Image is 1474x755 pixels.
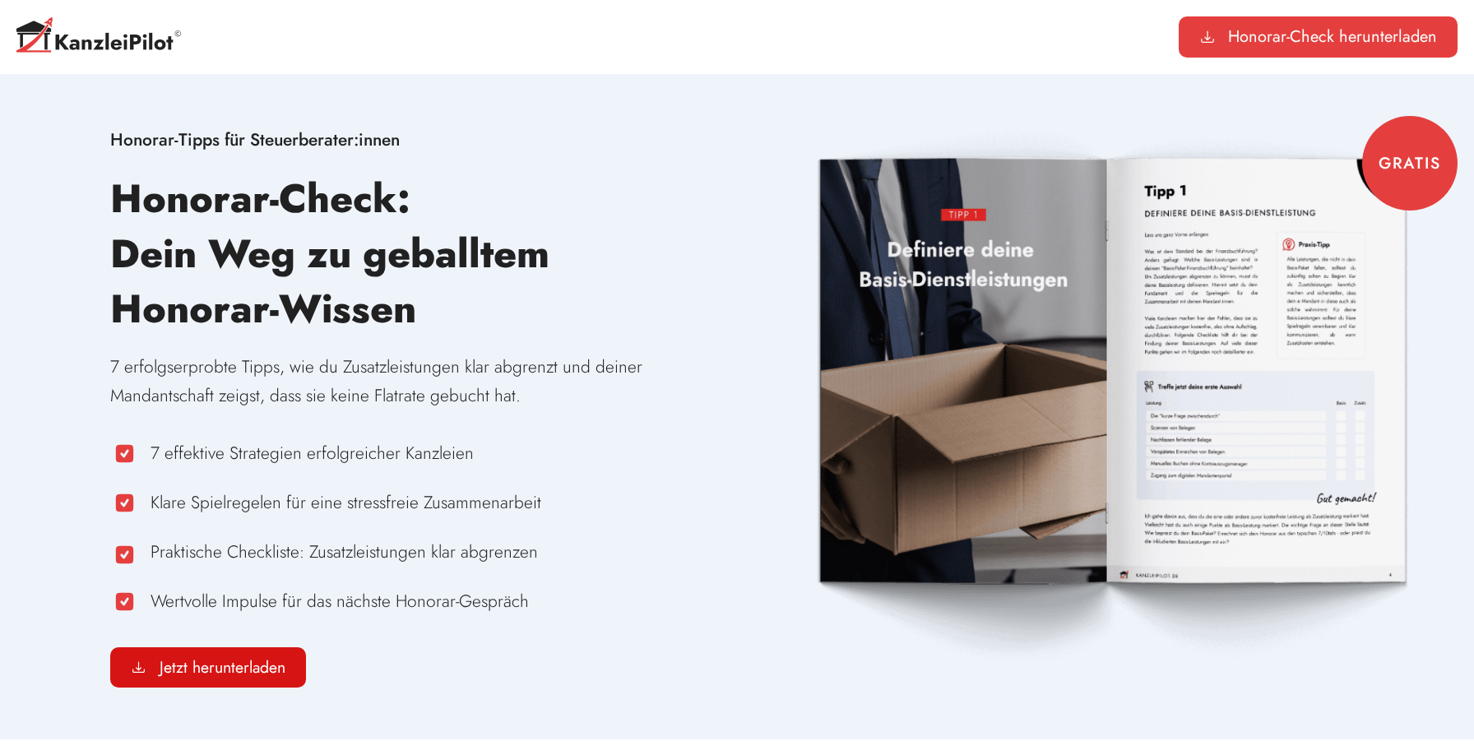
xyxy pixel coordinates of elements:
p: 7 erfolgserprobte Tipps, wie du Zusatzleistungen klar abgrenzt und deiner Mandantschaft zeigst, d... [110,353,664,410]
img: Kanzleipilot-Logo-C [16,17,181,58]
span: Jetzt herunterladen [160,660,285,676]
a: Honorar-Check herunterladen [1179,16,1458,58]
span: Praktische Checkliste: Zusatzleistungen klar abgrenzen [146,538,538,567]
span: Honorar-Tipps für Steuerberater:innen [110,127,400,152]
h2: GRATIS [1379,153,1441,174]
span: Honorar-Check herunterladen [1228,29,1437,45]
h1: Honorar-Check: Dein Weg zu geballtem Honorar-Wissen [110,171,664,337]
span: 7 effektive Strategien erfolgreicher Kanzleien [146,439,474,468]
span: Klare Spielregelen für eine stressfreie Zusammenarbeit [146,489,541,517]
span: Wertvolle Impulse für das nächste Honorar-Gespräch [146,587,529,616]
a: Jetzt herunterladen [110,647,306,688]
